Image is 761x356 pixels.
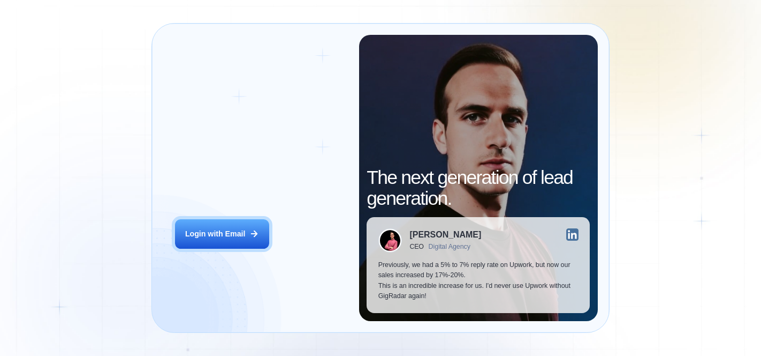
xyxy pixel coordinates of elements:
h2: The next generation of lead generation. [367,167,590,209]
p: Previously, we had a 5% to 7% reply rate on Upwork, but now our sales increased by 17%-20%. This ... [378,260,579,302]
div: [PERSON_NAME] [410,231,482,239]
div: Digital Agency [429,243,470,250]
div: CEO [410,243,424,250]
button: Login with Email [175,219,269,249]
div: Login with Email [185,229,246,240]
